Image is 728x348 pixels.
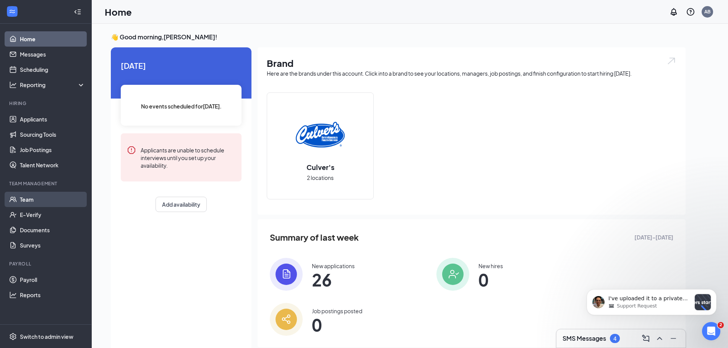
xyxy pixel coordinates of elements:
div: New applications [312,262,355,270]
svg: QuestionInfo [686,7,695,16]
iframe: Intercom live chat [702,322,720,340]
a: E-Verify [20,207,85,222]
button: ChevronUp [653,332,666,345]
div: New hires [478,262,503,270]
div: Team Management [9,180,84,187]
h2: Culver's [299,162,342,172]
a: Reports [20,287,85,303]
svg: ComposeMessage [641,334,650,343]
div: Job postings posted [312,307,362,315]
a: Payroll [20,272,85,287]
span: I've uploaded it to a private Google Sheets link, may you try to access this? 2025_10_15_Kase Blu... [33,21,115,119]
a: Scheduling [20,62,85,77]
h3: 👋 Good morning, [PERSON_NAME] ! [111,33,686,41]
span: 0 [312,318,362,332]
a: Documents [20,222,85,238]
a: Home [20,31,85,47]
span: [DATE] [121,60,242,71]
a: Applicants [20,112,85,127]
span: 26 [312,273,355,286]
img: icon [270,303,303,336]
h1: Home [105,5,132,18]
div: AB [704,8,710,15]
h1: Brand [267,57,676,70]
span: No events scheduled for [DATE] . [141,102,222,110]
span: Summary of last week [270,231,359,244]
span: Support Request [42,29,82,36]
div: Here are the brands under this account. Click into a brand to see your locations, managers, job p... [267,70,676,77]
svg: Collapse [74,8,81,16]
button: ComposeMessage [640,332,652,345]
iframe: Intercom notifications message [575,274,728,327]
div: Hiring [9,100,84,107]
span: [DATE] - [DATE] [634,233,673,241]
svg: Settings [9,333,17,340]
button: Add availability [156,197,207,212]
img: Culver's [296,110,345,159]
div: Reporting [20,81,86,89]
a: Messages [20,47,85,62]
button: Minimize [667,332,679,345]
svg: Notifications [669,7,678,16]
span: 2 locations [307,173,334,182]
svg: Analysis [9,81,17,89]
svg: Minimize [669,334,678,343]
img: icon [270,258,303,291]
div: Applicants are unable to schedule interviews until you set up your availability. [141,146,235,169]
span: 0 [478,273,503,286]
a: Talent Network [20,157,85,173]
svg: WorkstreamLogo [8,8,16,15]
img: icon [436,258,469,291]
div: Payroll [9,261,84,267]
a: Surveys [20,238,85,253]
a: Job Postings [20,142,85,157]
div: Switch to admin view [20,333,73,340]
a: Sourcing Tools [20,127,85,142]
svg: Error [127,146,136,155]
img: open.6027fd2a22e1237b5b06.svg [666,57,676,65]
svg: ChevronUp [655,334,664,343]
h3: SMS Messages [563,334,606,343]
span: 2 [718,322,724,328]
div: 4 [613,335,616,342]
a: Team [20,192,85,207]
